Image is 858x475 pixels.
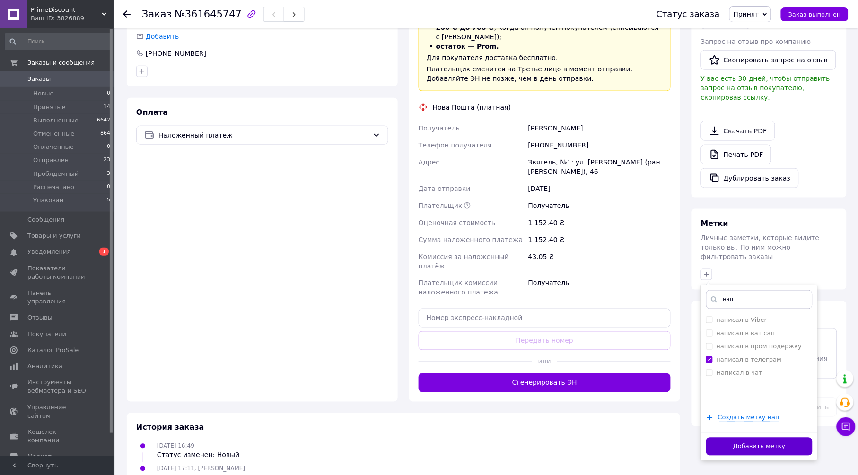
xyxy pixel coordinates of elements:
span: Заказ выполнен [788,11,841,18]
span: Новые [33,89,54,98]
span: Плательщик комиссии наложенного платежа [419,279,498,296]
span: или 10 ₴ при заказе от 200 ₴ до 700 ₴ [436,14,663,31]
div: [DATE] [526,180,673,197]
label: написал в Viber [717,317,767,324]
button: Скопировать запрос на отзыв [701,50,836,70]
span: PrimeDiscount [31,6,102,14]
span: 14 [104,103,110,112]
span: Сообщения [27,216,64,224]
span: Комиссия за наложенный платёж [419,253,509,270]
span: Отправлен [33,156,69,164]
span: Оценочная стоимость [419,219,496,226]
span: Распечатано [33,183,74,191]
span: Управление сайтом [27,403,88,420]
span: 6642 [97,116,110,125]
button: Дублировать заказ [701,168,799,188]
span: Получатель [419,124,460,132]
span: 1 [99,248,109,256]
a: Скачать PDF [701,121,775,141]
span: Оплата [136,108,168,117]
span: Маркет [27,452,52,461]
span: Показатели работы компании [27,264,88,281]
span: Выполненные [33,116,79,125]
span: Метки [701,219,728,228]
span: 864 [100,130,110,138]
span: Принятые [33,103,66,112]
button: Добавить метку [706,438,813,456]
span: 5 [107,196,110,205]
span: Телефон получателя [419,141,492,149]
div: [PERSON_NAME] [526,120,673,137]
div: Ваш ID: 3826889 [31,14,114,23]
label: написал в пром подержку [717,343,802,350]
div: Звягель, №1: ул. [PERSON_NAME] (ран. [PERSON_NAME]), 46 [526,154,673,180]
span: Плательщик [419,202,463,209]
input: Поиск [5,33,111,50]
span: Сумма наложенного платежа [419,236,523,243]
span: [DATE] 16:49 [157,443,194,449]
span: Аналитика [27,362,62,371]
span: Заказы [27,75,51,83]
span: или [532,357,557,366]
a: Печать PDF [701,145,771,164]
span: Отмененные [33,130,74,138]
span: 0 [107,183,110,191]
span: Кошелек компании [27,428,88,445]
span: Отзывы [27,313,53,322]
div: Получатель [526,275,673,301]
span: 23 [104,156,110,164]
input: Напишите название метки [706,290,813,309]
span: Товары и услуги [27,232,81,240]
span: 3 [107,170,110,178]
span: Панель управления [27,289,88,306]
span: Каталог ProSale [27,346,79,354]
div: 1 152.40 ₴ [526,214,673,231]
span: Уведомления [27,248,70,256]
input: Номер экспресс-накладной [419,309,671,328]
span: Проблдемный [33,170,79,178]
div: Статус заказа [657,9,720,19]
span: Адрес [419,158,439,166]
button: Сгенерировать ЭН [419,373,671,392]
span: Покупатели [27,330,66,338]
span: Заказ [142,9,172,20]
span: остаток — Prom. [436,43,499,50]
span: [DATE] 17:11, [PERSON_NAME] [157,466,245,472]
label: написал в телеграм [717,356,782,363]
span: 0 [107,143,110,151]
span: История заказа [136,423,204,432]
span: Наложенный платеж [158,130,369,140]
div: [PHONE_NUMBER] [145,49,207,58]
span: №361645747 [175,9,242,20]
span: Создать метку нап [718,414,779,422]
button: Заказ выполнен [781,7,849,21]
span: Упакован [33,196,63,205]
span: 0 [107,89,110,98]
div: Для покупателя доставка бесплатно. [427,53,663,62]
div: 1 152.40 ₴ [526,231,673,248]
div: Нова Пошта (платная) [430,103,513,112]
span: Оплаченные [33,143,74,151]
div: Статус изменен: Новый [157,450,239,460]
div: [PHONE_NUMBER] [526,137,673,154]
div: Вернуться назад [123,9,131,19]
span: Добавить [146,33,179,40]
span: Личные заметки, которые видите только вы. По ним можно фильтровать заказы [701,234,820,260]
span: Инструменты вебмастера и SEO [27,378,88,395]
label: Написал в чат [717,370,762,377]
span: Дата отправки [419,185,471,192]
div: 43.05 ₴ [526,248,673,275]
label: написал в ват сап [717,330,775,337]
button: Чат с покупателем [837,417,856,436]
div: Получатель [526,197,673,214]
span: Заказы и сообщения [27,59,95,67]
span: У вас есть 30 дней, чтобы отправить запрос на отзыв покупателю, скопировав ссылку. [701,75,830,101]
span: Принят [734,10,759,18]
span: Запрос на отзыв про компанию [701,38,811,45]
div: Плательщик сменится на Третье лицо в момент отправки. Добавляйте ЭН не позже, чем в день отправки. [427,64,663,83]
